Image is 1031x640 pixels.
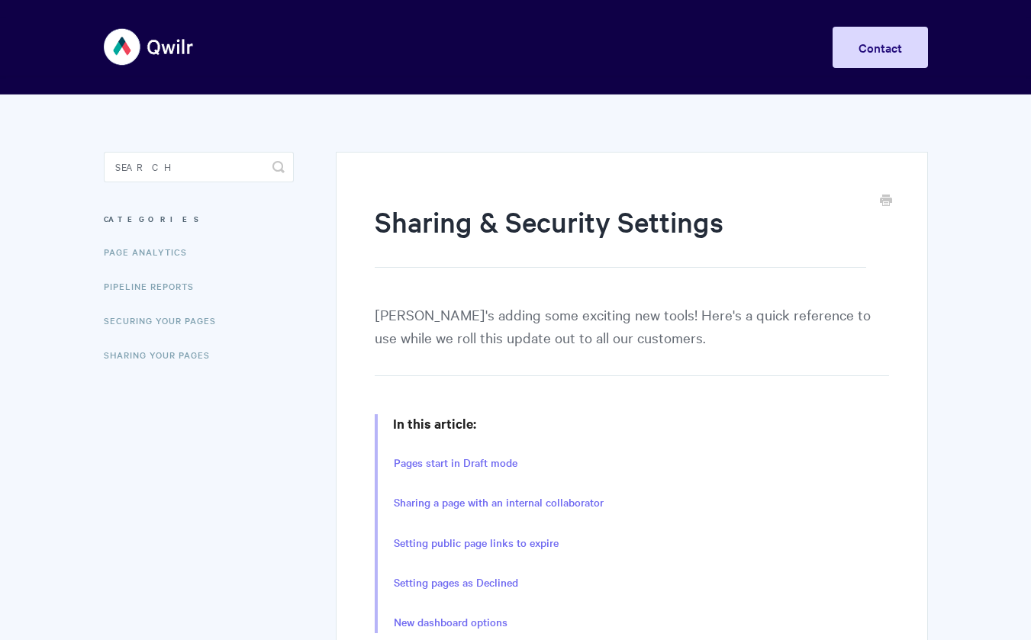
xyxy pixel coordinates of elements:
[394,614,507,631] a: New dashboard options
[104,305,227,336] a: Securing Your Pages
[880,193,892,210] a: Print this Article
[104,205,294,233] h3: Categories
[104,271,205,301] a: Pipeline reports
[375,303,888,376] p: [PERSON_NAME]'s adding some exciting new tools! Here's a quick reference to use while we roll thi...
[833,27,928,68] a: Contact
[394,535,559,552] a: Setting public page links to expire
[375,202,865,268] h1: Sharing & Security Settings
[104,152,294,182] input: Search
[104,339,221,370] a: Sharing Your Pages
[104,236,198,267] a: Page Analytics
[104,18,195,76] img: Qwilr Help Center
[394,494,604,511] a: Sharing a page with an internal collaborator
[394,574,518,591] a: Setting pages as Declined
[393,414,476,433] strong: In this article:
[394,455,517,471] a: Pages start in Draft mode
